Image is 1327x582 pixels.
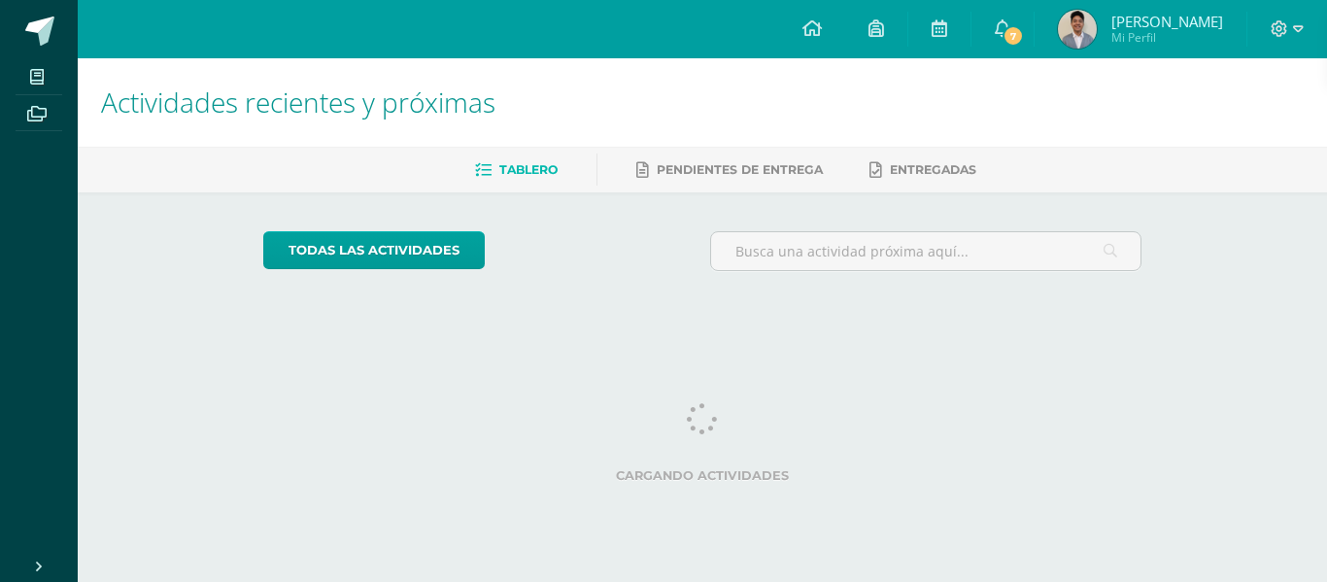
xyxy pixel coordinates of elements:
[869,154,976,186] a: Entregadas
[475,154,558,186] a: Tablero
[499,162,558,177] span: Tablero
[890,162,976,177] span: Entregadas
[101,84,495,120] span: Actividades recientes y próximas
[657,162,823,177] span: Pendientes de entrega
[711,232,1141,270] input: Busca una actividad próxima aquí...
[1111,12,1223,31] span: [PERSON_NAME]
[263,468,1142,483] label: Cargando actividades
[636,154,823,186] a: Pendientes de entrega
[1111,29,1223,46] span: Mi Perfil
[263,231,485,269] a: todas las Actividades
[1058,10,1097,49] img: e565edd70807eb8db387527c47dd1a87.png
[1003,25,1024,47] span: 7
